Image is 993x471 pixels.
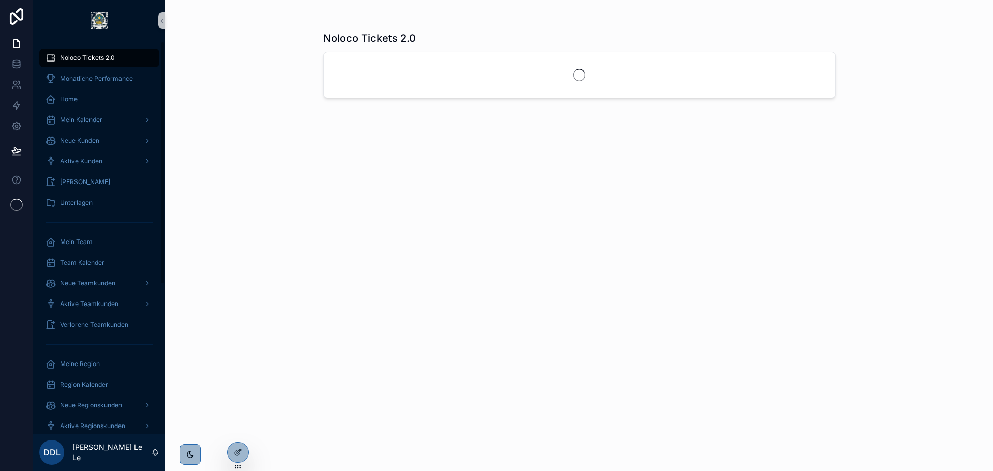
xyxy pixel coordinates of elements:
[39,90,159,109] a: Home
[39,375,159,394] a: Region Kalender
[39,233,159,251] a: Mein Team
[39,69,159,88] a: Monatliche Performance
[43,446,61,459] span: DDL
[60,401,122,409] span: Neue Regionskunden
[60,279,115,287] span: Neue Teamkunden
[39,193,159,212] a: Unterlagen
[39,173,159,191] a: [PERSON_NAME]
[39,417,159,435] a: Aktive Regionskunden
[60,238,93,246] span: Mein Team
[60,116,102,124] span: Mein Kalender
[39,295,159,313] a: Aktive Teamkunden
[323,31,416,45] h1: Noloco Tickets 2.0
[39,355,159,373] a: Meine Region
[39,131,159,150] a: Neue Kunden
[91,12,108,29] img: App logo
[39,152,159,171] a: Aktive Kunden
[39,49,159,67] a: Noloco Tickets 2.0
[39,274,159,293] a: Neue Teamkunden
[72,442,151,463] p: [PERSON_NAME] Le Le
[60,381,108,389] span: Region Kalender
[39,253,159,272] a: Team Kalender
[60,259,104,267] span: Team Kalender
[60,321,128,329] span: Verlorene Teamkunden
[60,178,110,186] span: [PERSON_NAME]
[60,74,133,83] span: Monatliche Performance
[39,396,159,415] a: Neue Regionskunden
[60,157,102,165] span: Aktive Kunden
[60,136,99,145] span: Neue Kunden
[60,422,125,430] span: Aktive Regionskunden
[60,54,115,62] span: Noloco Tickets 2.0
[60,360,100,368] span: Meine Region
[60,199,93,207] span: Unterlagen
[39,111,159,129] a: Mein Kalender
[60,95,78,103] span: Home
[60,300,118,308] span: Aktive Teamkunden
[39,315,159,334] a: Verlorene Teamkunden
[33,41,165,434] div: scrollable content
